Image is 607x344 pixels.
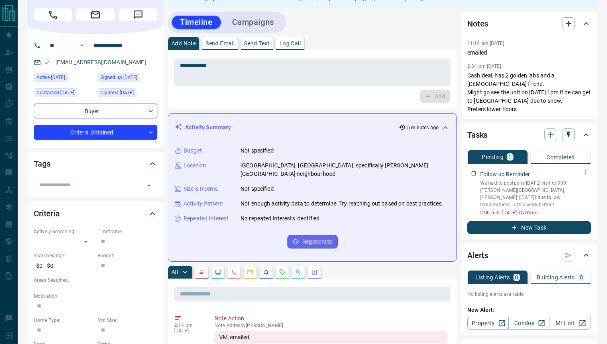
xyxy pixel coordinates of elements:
[34,252,94,259] p: Search Range:
[183,147,202,155] p: Budget
[467,291,591,298] p: No listing alerts available
[467,41,504,46] p: 11:14 am [DATE]
[580,275,583,280] p: 0
[467,306,591,314] p: New Alert:
[206,41,234,46] p: Send Email
[34,277,157,284] p: Areas Searched:
[34,207,60,220] h2: Criteria
[482,154,503,160] p: Pending
[34,8,72,21] span: Call
[44,60,50,65] svg: Email Valid
[171,269,178,275] p: All
[172,16,221,29] button: Timeline
[515,275,518,280] p: 0
[508,317,550,330] a: Condos
[185,123,231,132] p: Activity Summary
[287,235,338,248] button: Regenerate
[214,331,447,344] div: VM, emailed.
[174,328,202,334] p: [DATE]
[407,124,439,131] p: 5 minutes ago
[199,269,205,275] svg: Notes
[279,269,285,275] svg: Requests
[183,214,228,223] p: Repeated Interest
[174,322,202,328] p: 2:14 pm
[467,246,591,265] div: Alerts
[214,323,447,328] p: Note Added by [PERSON_NAME]
[467,128,487,141] h2: Tasks
[183,185,218,193] p: Size & Rooms
[34,259,94,273] p: $0 - $0
[34,204,157,223] div: Criteria
[480,179,591,208] p: We had to postpone [DATE] visit to 900 [PERSON_NAME][GEOGRAPHIC_DATA][PERSON_NAME] ([DATE]) due t...
[263,269,269,275] svg: Listing Alerts
[98,317,157,324] p: Min Size:
[480,209,591,216] p: 2:00 p.m. [DATE] - Overdue
[224,16,282,29] button: Campaigns
[467,14,591,33] div: Notes
[467,249,488,262] h2: Alerts
[467,71,591,114] p: Cash deal, has 2 golden labs and a [DEMOGRAPHIC_DATA] friend. Might go see the unit on [DATE] 1pm...
[55,59,146,65] a: [EMAIL_ADDRESS][DOMAIN_NAME]
[98,73,157,84] div: Mon Jan 13 2025
[143,180,155,191] button: Open
[240,185,274,193] p: Not specified
[279,41,301,46] p: Log Call
[467,17,488,30] h2: Notes
[550,317,591,330] a: Mr.Loft
[34,73,94,84] div: Mon Jan 13 2025
[240,199,444,208] p: Not enough activity data to determine. Try reaching out based on best practices.
[77,41,87,50] button: Open
[100,89,134,97] span: Claimed [DATE]
[295,269,301,275] svg: Opportunities
[240,147,274,155] p: Not specified
[183,161,206,170] p: Location
[240,161,450,178] p: [GEOGRAPHIC_DATA], [GEOGRAPHIC_DATA], specifically [PERSON_NAME][GEOGRAPHIC_DATA] neighbourhood
[467,63,501,69] p: 2:34 pm [DATE]
[244,41,270,46] p: Send Text
[34,104,157,118] div: Buyer
[175,120,450,135] div: Activity Summary5 minutes ago
[480,170,530,179] p: Follow up Reminder
[34,157,50,170] h2: Tags
[37,73,65,81] span: Active [DATE]
[214,314,447,323] p: Note Action
[183,199,223,208] p: Activity Pattern
[34,154,157,173] div: Tags
[180,62,445,83] textarea: To enrich screen reader interactions, please activate Accessibility in Grammarly extension settings
[98,252,157,259] p: Budget:
[98,88,157,100] div: Mon Jan 13 2025
[467,125,591,145] div: Tasks
[247,269,253,275] svg: Emails
[467,49,591,57] p: emailed
[215,269,221,275] svg: Lead Browsing Activity
[537,275,575,280] p: Building Alerts
[231,269,237,275] svg: Calls
[34,293,157,300] p: Motivation:
[34,88,94,100] div: Tue Jan 14 2025
[100,73,137,81] span: Signed up [DATE]
[98,228,157,235] p: Timeframe:
[34,317,94,324] p: Home Type:
[467,317,509,330] a: Property
[34,228,94,235] p: Actively Searching:
[546,155,575,160] p: Completed
[467,221,591,234] button: New Task
[311,269,318,275] svg: Agent Actions
[508,154,511,160] p: 1
[37,89,74,97] span: Contacted [DATE]
[119,8,157,21] span: Message
[171,41,196,46] p: Add Note
[475,275,510,280] p: Listing Alerts
[240,214,320,223] p: No repeated interests identified
[34,125,157,140] div: Criteria Obtained
[76,8,115,21] span: Email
